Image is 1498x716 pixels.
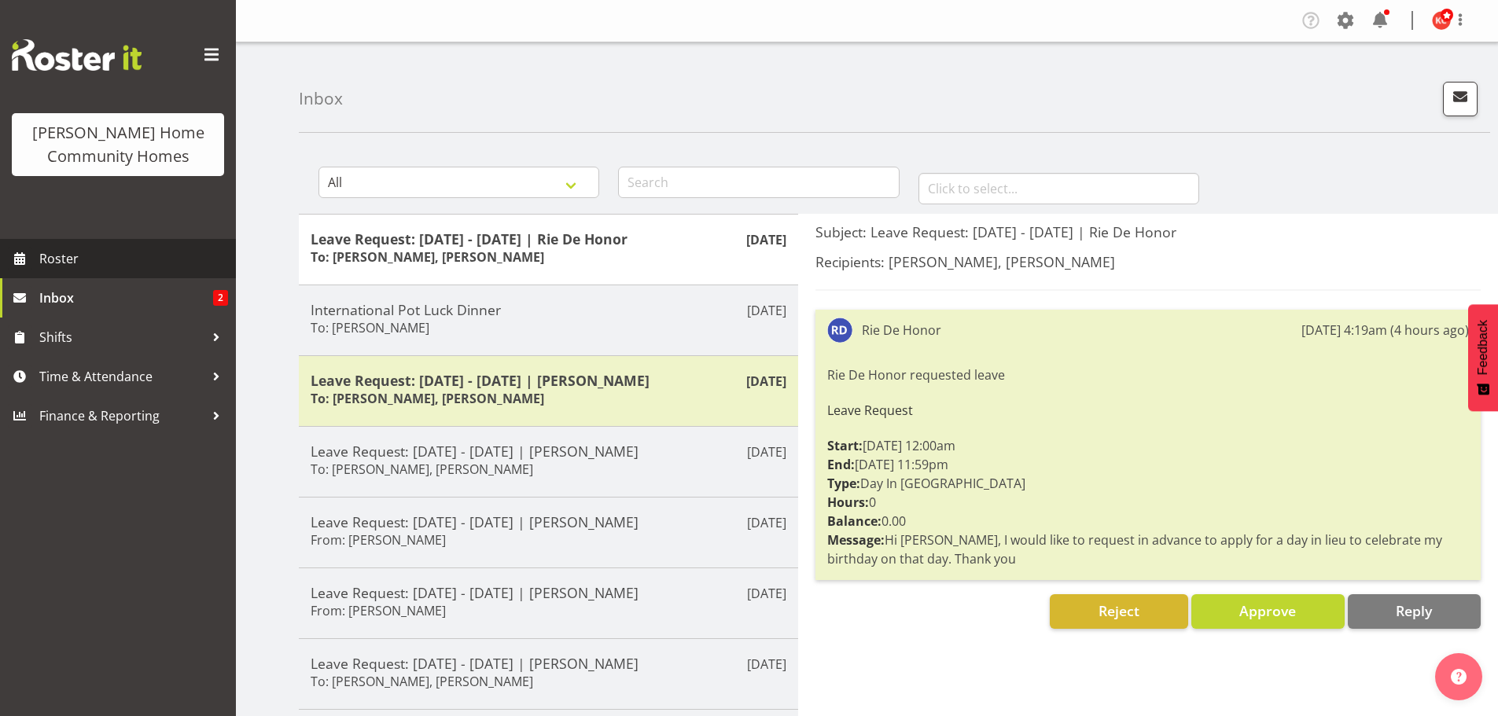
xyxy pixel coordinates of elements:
[747,513,786,532] p: [DATE]
[747,442,786,461] p: [DATE]
[827,437,863,454] strong: Start:
[827,456,855,473] strong: End:
[299,90,343,108] h4: Inbox
[1301,321,1469,340] div: [DATE] 4:19am (4 hours ago)
[1239,601,1296,620] span: Approve
[747,301,786,320] p: [DATE]
[1191,594,1345,629] button: Approve
[746,372,786,391] p: [DATE]
[1396,601,1432,620] span: Reply
[815,223,1481,241] h5: Subject: Leave Request: [DATE] - [DATE] | Rie De Honor
[1468,304,1498,411] button: Feedback - Show survey
[862,321,941,340] div: Rie De Honor
[39,365,204,388] span: Time & Attendance
[827,512,882,530] strong: Balance:
[1451,669,1467,685] img: help-xxl-2.png
[311,391,544,406] h6: To: [PERSON_NAME], [PERSON_NAME]
[39,325,204,349] span: Shifts
[747,584,786,603] p: [DATE]
[1432,11,1451,30] img: kirsty-crossley8517.jpg
[12,39,142,71] img: Rosterit website logo
[311,461,533,477] h6: To: [PERSON_NAME], [PERSON_NAME]
[827,475,860,492] strong: Type:
[311,372,786,389] h5: Leave Request: [DATE] - [DATE] | [PERSON_NAME]
[1476,320,1490,375] span: Feedback
[747,655,786,674] p: [DATE]
[39,404,204,428] span: Finance & Reporting
[311,513,786,531] h5: Leave Request: [DATE] - [DATE] | [PERSON_NAME]
[311,301,786,318] h5: International Pot Luck Dinner
[311,230,786,248] h5: Leave Request: [DATE] - [DATE] | Rie De Honor
[28,121,208,168] div: [PERSON_NAME] Home Community Homes
[311,442,786,460] h5: Leave Request: [DATE] - [DATE] | [PERSON_NAME]
[746,230,786,249] p: [DATE]
[213,290,228,306] span: 2
[827,494,869,511] strong: Hours:
[39,247,228,270] span: Roster
[311,584,786,601] h5: Leave Request: [DATE] - [DATE] | [PERSON_NAME]
[827,318,852,343] img: rie-de-honor10375.jpg
[39,286,213,310] span: Inbox
[618,167,899,198] input: Search
[1348,594,1481,629] button: Reply
[827,403,1469,417] h6: Leave Request
[827,531,885,549] strong: Message:
[827,362,1469,572] div: Rie De Honor requested leave [DATE] 12:00am [DATE] 11:59pm Day In [GEOGRAPHIC_DATA] 0 0.00 Hi [PE...
[815,253,1481,270] h5: Recipients: [PERSON_NAME], [PERSON_NAME]
[1099,601,1139,620] span: Reject
[311,320,429,336] h6: To: [PERSON_NAME]
[311,603,446,619] h6: From: [PERSON_NAME]
[918,173,1199,204] input: Click to select...
[311,249,544,265] h6: To: [PERSON_NAME], [PERSON_NAME]
[311,532,446,548] h6: From: [PERSON_NAME]
[1050,594,1187,629] button: Reject
[311,655,786,672] h5: Leave Request: [DATE] - [DATE] | [PERSON_NAME]
[311,674,533,689] h6: To: [PERSON_NAME], [PERSON_NAME]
